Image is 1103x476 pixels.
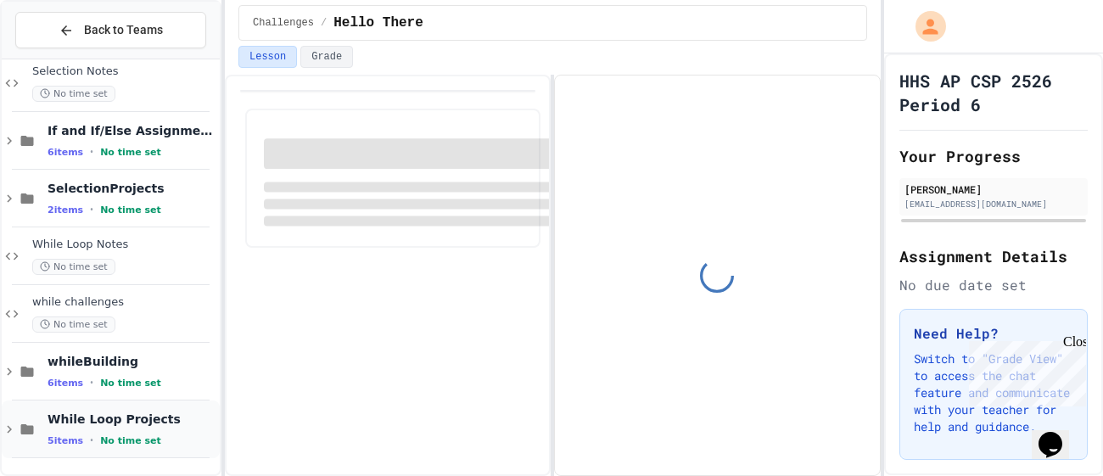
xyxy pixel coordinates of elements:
iframe: chat widget [1032,408,1086,459]
span: If and If/Else Assignments [48,123,216,138]
h2: Your Progress [899,144,1088,168]
span: No time set [32,259,115,275]
div: My Account [898,7,950,46]
iframe: chat widget [962,334,1086,406]
span: Selection Notes [32,64,216,79]
span: No time set [100,435,161,446]
span: No time set [100,204,161,216]
div: No due date set [899,275,1088,295]
span: • [90,145,93,159]
div: [PERSON_NAME] [904,182,1083,197]
span: while challenges [32,295,216,310]
span: Challenges [253,16,314,30]
span: 6 items [48,378,83,389]
h1: HHS AP CSP 2526 Period 6 [899,69,1088,116]
div: Chat with us now!Close [7,7,117,108]
span: 6 items [48,147,83,158]
h2: Assignment Details [899,244,1088,268]
span: 5 items [48,435,83,446]
span: Hello There [333,13,423,33]
span: • [90,376,93,389]
span: No time set [100,147,161,158]
span: whileBuilding [48,354,216,369]
span: While Loop Notes [32,238,216,252]
span: SelectionProjects [48,181,216,196]
span: • [90,203,93,216]
h3: Need Help? [914,323,1073,344]
p: Switch to "Grade View" to access the chat feature and communicate with your teacher for help and ... [914,350,1073,435]
span: No time set [100,378,161,389]
span: / [321,16,327,30]
div: [EMAIL_ADDRESS][DOMAIN_NAME] [904,198,1083,210]
button: Lesson [238,46,297,68]
span: 2 items [48,204,83,216]
span: No time set [32,86,115,102]
button: Grade [300,46,353,68]
span: Back to Teams [84,21,163,39]
span: While Loop Projects [48,412,216,427]
button: Back to Teams [15,12,206,48]
span: • [90,434,93,447]
span: No time set [32,316,115,333]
